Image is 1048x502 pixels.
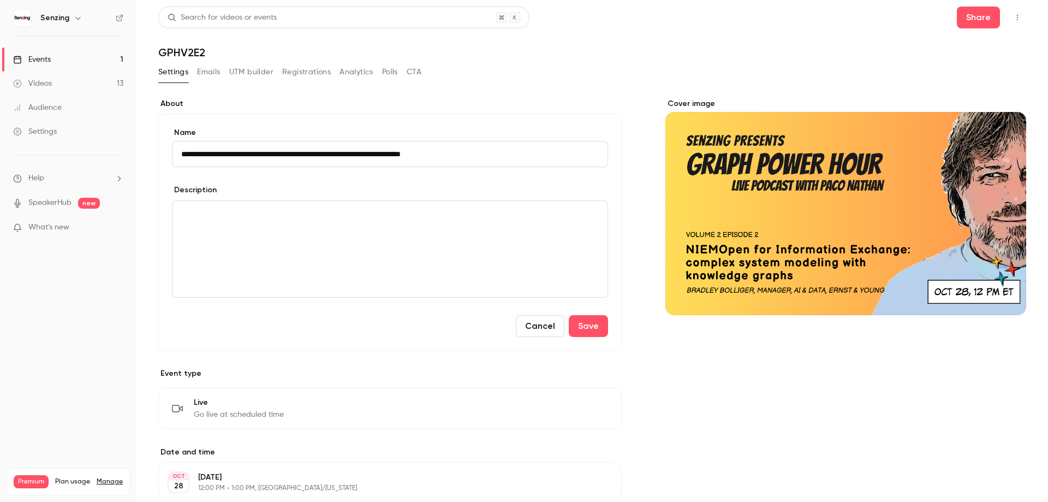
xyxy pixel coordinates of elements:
button: Share [957,7,1000,28]
div: Audience [13,102,62,113]
a: Manage [97,477,123,486]
button: Cancel [516,315,564,337]
label: Description [172,185,217,196]
h1: GPHV2E2 [158,46,1026,59]
span: new [78,198,100,209]
span: Premium [14,475,49,488]
button: Registrations [282,63,331,81]
h6: Senzing [40,13,69,23]
p: 12:00 PM - 1:00 PM, [GEOGRAPHIC_DATA]/[US_STATE] [198,484,564,493]
button: Settings [158,63,188,81]
div: Settings [13,126,57,137]
section: Cover image [665,98,1026,315]
div: Search for videos or events [168,12,277,23]
label: About [158,98,622,109]
button: UTM builder [229,63,273,81]
span: Help [28,173,44,184]
button: Emails [197,63,220,81]
span: Plan usage [55,477,90,486]
div: OCT [169,473,188,480]
div: Videos [13,78,52,89]
label: Date and time [158,447,622,458]
label: Cover image [665,98,1026,109]
span: Go live at scheduled time [194,409,284,420]
button: CTA [407,63,421,81]
img: Senzing [14,9,31,27]
button: Analytics [340,63,373,81]
button: Polls [382,63,398,81]
p: [DATE] [198,472,564,483]
p: Event type [158,368,622,379]
button: Save [569,315,608,337]
a: SpeakerHub [28,197,72,209]
span: What's new [28,222,69,233]
iframe: Noticeable Trigger [110,223,123,233]
div: editor [172,201,608,297]
section: description [172,200,608,298]
label: Name [172,127,608,138]
p: 28 [174,481,183,492]
span: Live [194,397,284,408]
div: Events [13,54,51,65]
li: help-dropdown-opener [13,173,123,184]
